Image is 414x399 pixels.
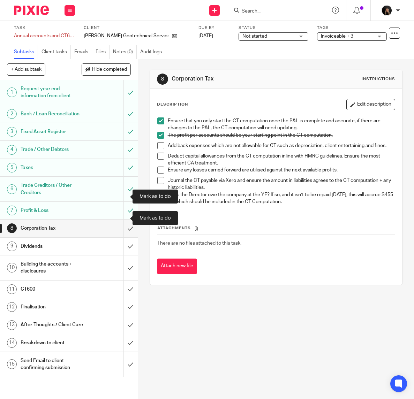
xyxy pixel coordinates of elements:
[7,163,17,172] div: 5
[157,259,197,274] button: Attach new file
[7,184,17,194] div: 6
[7,284,17,294] div: 11
[113,45,137,59] a: Notes (0)
[84,25,190,31] label: Client
[21,144,84,155] h1: Trade / Other Debtors
[168,132,395,139] p: The profit per accounts should be your starting point in the CT computation.
[84,32,168,39] p: [PERSON_NAME] Geotechnical Services Ltd
[14,45,38,59] a: Subtasks
[381,5,392,16] img: 455A9867.jpg
[21,302,84,312] h1: Finalisation
[21,162,84,173] h1: Taxes
[239,25,308,31] label: Status
[42,45,71,59] a: Client tasks
[7,302,17,312] div: 12
[168,177,395,191] p: Journal the CT payable via Xero and ensure the amount in liabilities agrees to the CT computation...
[140,45,165,59] a: Audit logs
[321,34,353,39] span: Invoiceable + 3
[14,6,49,15] img: Pixie
[7,223,17,233] div: 8
[7,87,17,97] div: 1
[362,76,395,82] div: Instructions
[21,320,84,330] h1: After-Thoughts / Client Care
[92,67,127,72] span: Hide completed
[168,167,395,174] p: Ensure any losses carried forward are utilised against the next available profits.
[7,359,17,369] div: 15
[21,338,84,348] h1: Breakdown to client
[7,109,17,119] div: 2
[21,126,84,137] h1: Fixed Asset Register
[168,153,395,167] p: Deduct capital allowances from the CT computation inline with HMRC guidelines. Ensure the most ef...
[82,63,131,75] button: Hide completed
[168,117,395,132] p: Ensure that you only start the CT computation once the P&L is complete and accurate, if there are...
[21,241,84,252] h1: Dividends
[172,75,291,83] h1: Corporation Tax
[346,99,395,110] button: Edit description
[241,8,304,15] input: Search
[14,32,75,39] div: Annual accounts and CT600 return
[168,142,395,149] p: Add back expenses which are not allowable for CT such as depreciation, client entertaining and fi...
[21,109,84,119] h1: Bank / Loan Reconciliation
[7,263,17,273] div: 10
[14,25,75,31] label: Task
[21,223,84,233] h1: Corporation Tax
[157,226,191,230] span: Attachments
[21,180,84,198] h1: Trade Creditors / Other Creditors
[7,206,17,215] div: 7
[198,25,230,31] label: Due by
[168,191,395,206] p: Does the Director owe the company at the YE? If so, and it isn’t to be repaid [DATE], this will a...
[157,74,168,85] div: 8
[7,127,17,137] div: 3
[7,63,45,75] button: + Add subtask
[74,45,92,59] a: Emails
[7,241,17,251] div: 9
[7,145,17,155] div: 4
[21,259,84,277] h1: Building the accounts + disclosures
[157,241,241,246] span: There are no files attached to this task.
[7,320,17,330] div: 13
[21,205,84,216] h1: Profit & Loss
[7,338,17,348] div: 14
[198,33,213,38] span: [DATE]
[317,25,387,31] label: Tags
[242,34,267,39] span: Not started
[96,45,110,59] a: Files
[21,84,84,101] h1: Request year end information from client
[21,284,84,294] h1: CT600
[21,355,84,373] h1: Send Email to client confirming submission
[157,102,188,107] p: Description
